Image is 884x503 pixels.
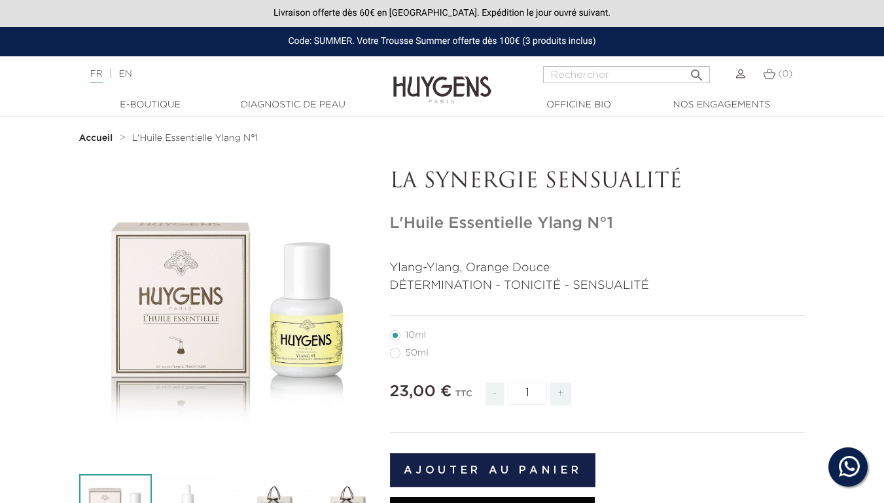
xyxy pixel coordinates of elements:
[390,330,442,341] label: 10ml
[390,348,444,358] label: 50ml
[778,69,792,79] span: (0)
[486,382,504,405] span: -
[79,134,113,143] strong: Accueil
[550,382,571,405] span: +
[689,64,705,79] i: 
[514,98,645,112] a: Officine Bio
[390,170,805,195] p: LA SYNERGIE SENSUALITÉ
[508,382,547,405] input: Quantité
[118,69,132,79] a: EN
[656,98,787,112] a: Nos engagements
[455,380,472,415] div: TTC
[79,133,116,143] a: Accueil
[132,134,258,143] span: L'Huile Essentielle Ylang N°1
[132,133,258,143] a: L'Huile Essentielle Ylang N°1
[228,98,359,112] a: Diagnostic de peau
[390,384,452,400] span: 23,00 €
[390,259,805,277] p: Ylang-Ylang, Orange Douce
[390,214,805,233] h1: L'Huile Essentielle Ylang N°1
[84,66,359,82] div: |
[393,55,491,105] img: Huygens
[390,277,805,295] p: DÉTERMINATION - TONICITÉ - SENSUALITÉ
[90,69,103,83] a: FR
[543,66,710,83] input: Rechercher
[85,98,216,112] a: E-Boutique
[685,62,709,80] button: 
[390,453,596,487] button: Ajouter au panier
